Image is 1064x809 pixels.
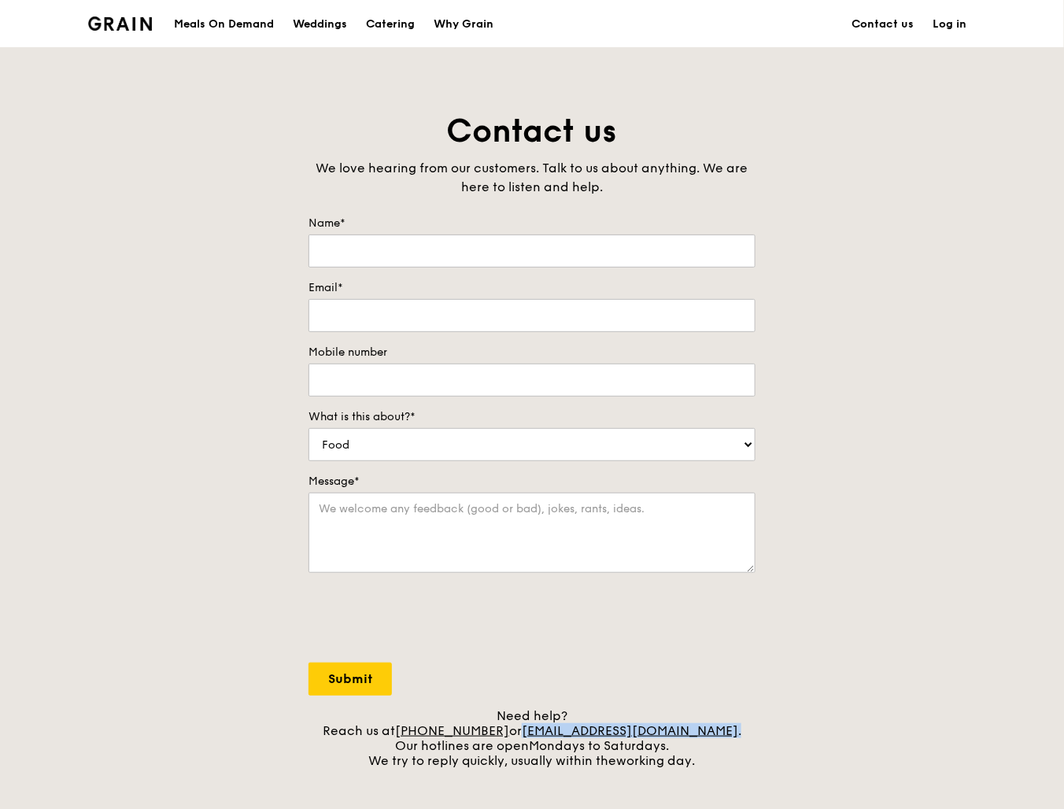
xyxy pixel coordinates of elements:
[174,1,274,48] div: Meals On Demand
[308,216,756,231] label: Name*
[366,1,415,48] div: Catering
[617,753,696,768] span: working day.
[357,1,424,48] a: Catering
[395,723,509,738] a: [PHONE_NUMBER]
[308,708,756,768] div: Need help? Reach us at or . Our hotlines are open We try to reply quickly, usually within the
[923,1,976,48] a: Log in
[308,345,756,360] label: Mobile number
[88,17,152,31] img: Grain
[308,159,756,197] div: We love hearing from our customers. Talk to us about anything. We are here to listen and help.
[308,280,756,296] label: Email*
[522,723,738,738] a: [EMAIL_ADDRESS][DOMAIN_NAME]
[308,409,756,425] label: What is this about?*
[529,738,669,753] span: Mondays to Saturdays.
[308,110,756,153] h1: Contact us
[308,474,756,489] label: Message*
[434,1,493,48] div: Why Grain
[842,1,923,48] a: Contact us
[308,589,548,650] iframe: reCAPTCHA
[424,1,503,48] a: Why Grain
[308,663,392,696] input: Submit
[293,1,347,48] div: Weddings
[283,1,357,48] a: Weddings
